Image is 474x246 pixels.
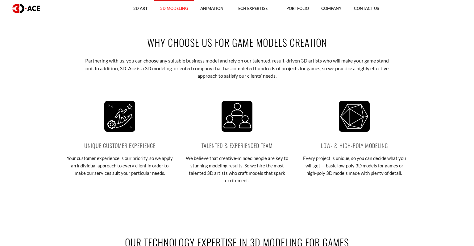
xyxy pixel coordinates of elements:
[183,141,291,150] p: Talented & Experienced Team
[300,154,408,177] p: Every project is unique, so you can decide what you will get — basic low-poly 3D models for games...
[183,154,291,184] p: We believe that creative-minded people are key to stunning modeling results. So we hire the most ...
[12,4,40,13] img: logo dark
[300,141,408,150] p: Low- & High-Poly Modeling
[339,101,370,132] img: icon
[66,35,408,49] h2: Why choose us for game models creation
[66,141,174,150] p: Unique Customer Experience
[104,101,135,132] img: icon
[66,154,174,177] p: Your customer experience is our priority, so we apply an individual approach to every client in o...
[85,57,389,80] p: Partnering with us, you can choose any suitable business model and rely on our talented, result-d...
[222,101,252,132] img: icon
